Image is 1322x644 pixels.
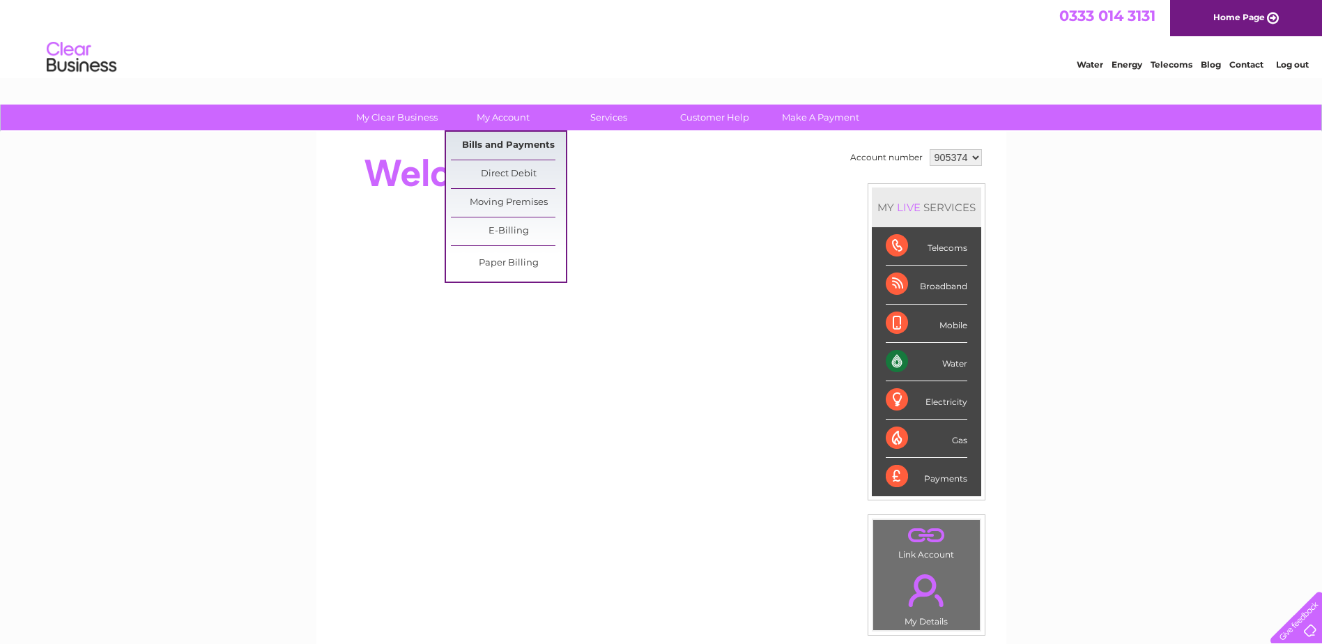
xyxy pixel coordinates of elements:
[1112,59,1142,70] a: Energy
[763,105,878,130] a: Make A Payment
[1229,59,1263,70] a: Contact
[339,105,454,130] a: My Clear Business
[451,217,566,245] a: E-Billing
[873,519,981,563] td: Link Account
[886,381,967,420] div: Electricity
[451,160,566,188] a: Direct Debit
[657,105,772,130] a: Customer Help
[1077,59,1103,70] a: Water
[886,305,967,343] div: Mobile
[451,132,566,160] a: Bills and Payments
[451,250,566,277] a: Paper Billing
[1201,59,1221,70] a: Blog
[873,562,981,631] td: My Details
[46,36,117,79] img: logo.png
[1059,7,1155,24] a: 0333 014 3131
[894,201,923,214] div: LIVE
[445,105,560,130] a: My Account
[451,189,566,217] a: Moving Premises
[886,227,967,266] div: Telecoms
[886,343,967,381] div: Water
[877,566,976,615] a: .
[886,266,967,304] div: Broadband
[877,523,976,548] a: .
[847,146,926,169] td: Account number
[551,105,666,130] a: Services
[1276,59,1309,70] a: Log out
[886,458,967,496] div: Payments
[1151,59,1192,70] a: Telecoms
[332,8,991,68] div: Clear Business is a trading name of Verastar Limited (registered in [GEOGRAPHIC_DATA] No. 3667643...
[872,187,981,227] div: MY SERVICES
[886,420,967,458] div: Gas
